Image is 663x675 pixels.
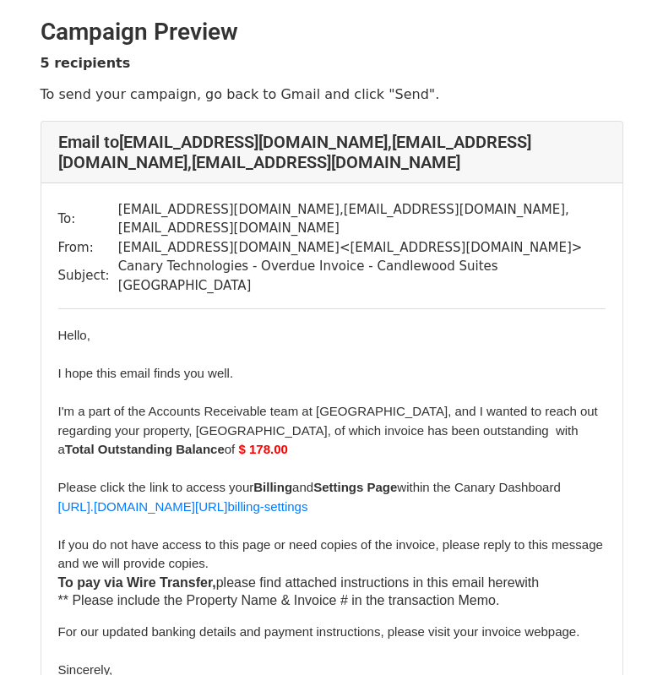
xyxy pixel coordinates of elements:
h2: Campaign Preview [41,18,623,46]
span: If you do not have access to this page or need copies of the invoice, please reply to this messag... [58,537,603,571]
b: Billing [253,480,292,494]
span: ** Please include the Property Name & Invoice # in the transaction Memo. [58,593,500,607]
span: please find attached instructions in this email herewith [58,575,540,590]
b: Settings Page [313,480,397,494]
span: I hope this email finds you well. [58,366,234,380]
a: [URL].[DOMAIN_NAME][URL]billing-settings [58,499,308,514]
td: [EMAIL_ADDRESS][DOMAIN_NAME] < [EMAIL_ADDRESS][DOMAIN_NAME] > [118,238,606,258]
h4: Email to [EMAIL_ADDRESS][DOMAIN_NAME] , [EMAIL_ADDRESS][DOMAIN_NAME] , [EMAIL_ADDRESS][DOMAIN_NAME] [58,132,606,172]
strong: To pay via Wire Transfer, [58,575,216,590]
td: To: [58,200,118,238]
strong: 5 recipients [41,55,131,71]
span: I'm a part of the Accounts Receivable team at [GEOGRAPHIC_DATA], and I wanted to reach out regard... [58,404,598,456]
p: To send your campaign, go back to Gmail and click "Send". [41,85,623,103]
span: For our updated banking details and payment instructions, please visit your invoice webpage. [58,624,580,639]
td: [EMAIL_ADDRESS][DOMAIN_NAME] , [EMAIL_ADDRESS][DOMAIN_NAME] , [EMAIL_ADDRESS][DOMAIN_NAME] [118,200,606,238]
td: Subject: [58,257,118,295]
b: Total Outstanding Balance [65,442,225,456]
font: $ 178.00 [238,442,287,456]
td: From: [58,238,118,258]
td: Canary Technologies - Overdue Invoice - Candlewood Suites [GEOGRAPHIC_DATA] [118,257,606,295]
span: Hello, [58,328,90,342]
span: Please click the link to access your and within the Canary Dashboard [58,480,561,494]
